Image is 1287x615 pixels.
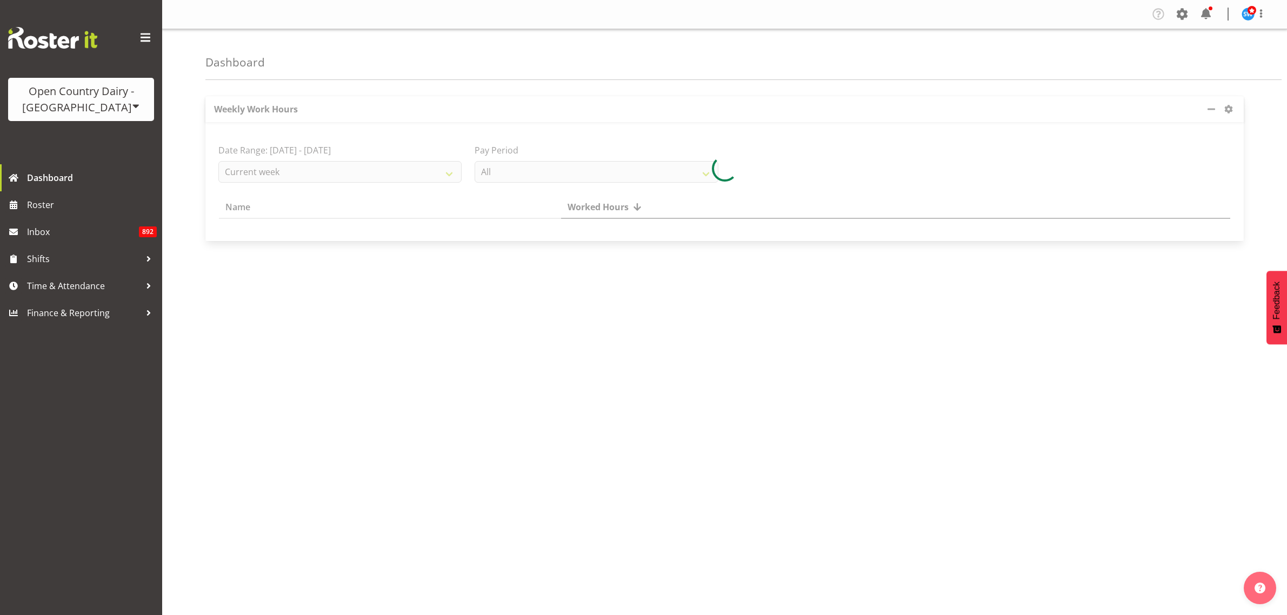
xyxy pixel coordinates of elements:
[1266,271,1287,344] button: Feedback - Show survey
[1272,282,1282,319] span: Feedback
[27,224,139,240] span: Inbox
[27,278,141,294] span: Time & Attendance
[8,27,97,49] img: Rosterit website logo
[27,305,141,321] span: Finance & Reporting
[27,170,157,186] span: Dashboard
[205,56,265,69] h4: Dashboard
[19,83,143,116] div: Open Country Dairy - [GEOGRAPHIC_DATA]
[1255,583,1265,593] img: help-xxl-2.png
[1242,8,1255,21] img: steve-webb8258.jpg
[27,251,141,267] span: Shifts
[139,226,157,237] span: 892
[27,197,157,213] span: Roster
